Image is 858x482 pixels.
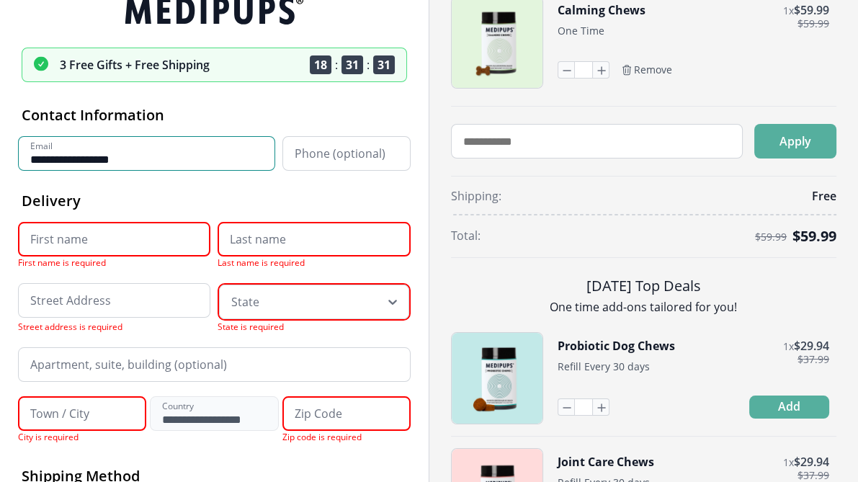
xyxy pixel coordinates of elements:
[18,321,198,333] span: Street address is required
[451,228,481,244] span: Total:
[558,454,654,470] button: Joint Care Chews
[621,63,672,76] button: Remove
[282,431,411,443] span: Zip code is required
[22,191,81,210] span: Delivery
[794,2,829,18] span: $ 59.99
[22,105,164,125] span: Contact Information
[794,454,829,470] span: $ 29.94
[18,431,146,443] span: City is required
[755,231,787,243] span: $ 59.99
[310,55,331,74] span: 18
[60,57,210,73] p: 3 Free Gifts + Free Shipping
[218,321,398,333] span: State is required
[558,2,645,18] button: Calming Chews
[341,55,363,74] span: 31
[451,188,501,204] span: Shipping:
[373,55,395,74] span: 31
[367,57,370,73] span: :
[797,18,829,30] span: $ 59.99
[558,360,650,373] span: Refill Every 30 days
[634,63,672,76] span: Remove
[754,124,836,159] button: Apply
[451,299,836,315] p: One time add-ons tailored for you!
[792,226,836,246] span: $ 59.99
[335,57,338,73] span: :
[451,275,836,296] h2: [DATE] Top Deals
[797,470,829,481] span: $ 37.99
[812,188,836,204] span: Free
[558,24,604,37] span: One Time
[558,338,675,354] button: Probiotic Dog Chews
[783,4,794,17] span: 1 x
[783,339,794,353] span: 1 x
[218,256,398,269] span: Last name is required
[452,333,542,424] img: Probiotic Dog Chews
[783,455,794,469] span: 1 x
[18,256,198,269] span: First name is required
[749,396,829,419] button: Add
[797,354,829,365] span: $ 37.99
[794,338,829,354] span: $ 29.94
